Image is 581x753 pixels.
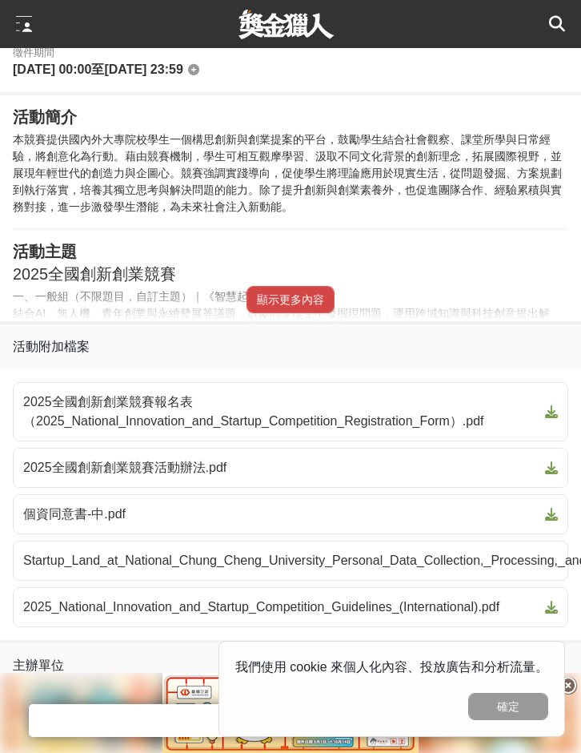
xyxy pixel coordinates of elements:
a: 2025全國創新創業競賽報名表（2025_National_Innovation_and_Startup_Competition_Registration_Form）.pdf [13,382,568,441]
span: 我們使用 cookie 來個人化內容、投放廣告和分析流量。 [235,660,548,674]
img: b8fb364a-1126-4c00-bbce-b582c67468b3.png [162,673,419,753]
button: 顯示更多內容 [246,286,335,313]
span: 2025_National_Innovation_and_Startup_Competition_Guidelines_(International).pdf [23,598,539,617]
span: 個資同意書-中.pdf [23,505,539,524]
span: [DATE] 23:59 [104,62,182,76]
p: 本競賽提供國內外大專院校學生一個構思創新與創業提案的平台，鼓勵學生結合社會觀察、課堂所學與日常經驗，將創意化為行動。藉由競賽機制，學生可相互觀摩學習、汲取不同文化背景的創新理念，拓展國際視野，並... [13,131,568,215]
button: 確定 [468,693,548,720]
span: 2025全國創新創業競賽活動辦法.pdf [23,458,539,477]
span: 徵件期間 [13,46,54,58]
a: 2025全國創新創業競賽活動辦法.pdf [13,448,568,488]
strong: 活動主題 [13,243,77,260]
span: 2025全國創新創業競賽報名表（2025_National_Innovation_and_Startup_Competition_Registration_Form）.pdf [23,393,539,431]
span: [DATE] 00:00 [13,62,91,76]
strong: 活動簡介 [13,108,77,126]
span: 至 [91,62,104,76]
a: 個資同意書-中.pdf [13,494,568,534]
p: 安裝獎金獵人至主畫面 [48,712,521,729]
h2: 2025全國創新創業競賽 [13,265,568,284]
a: Startup_Land_at_National_Chung_Cheng_University_Personal_Data_Collection,_Processing,_and_Utiliza... [13,541,568,581]
a: 2025_National_Innovation_and_Startup_Competition_Guidelines_(International).pdf [13,587,568,627]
